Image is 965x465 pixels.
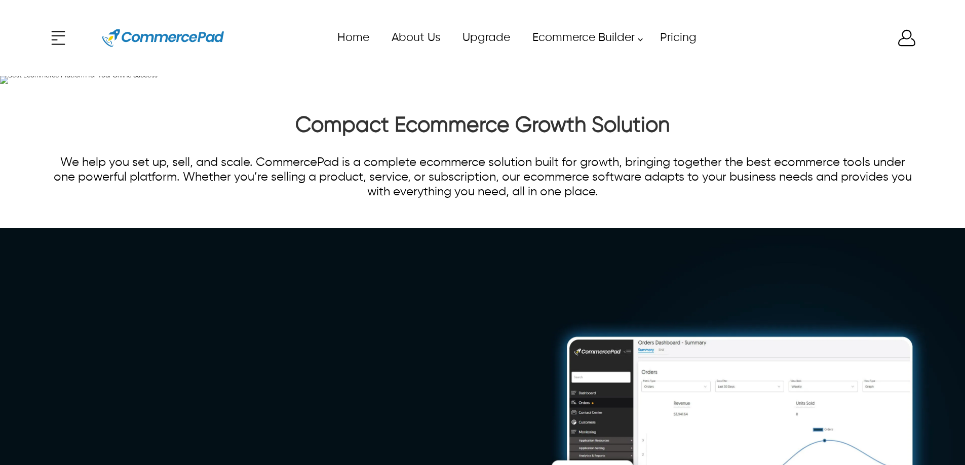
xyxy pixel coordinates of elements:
a: About Us [380,26,451,49]
a: Upgrade [451,26,521,49]
h2: Compact Ecommerce Growth Solution [48,113,917,143]
a: Pricing [648,26,707,49]
img: Website Logo for Commerce Pad [102,15,224,61]
a: Website Logo for Commerce Pad [94,15,233,61]
a: Home [326,26,380,49]
a: Ecommerce Builder [521,26,648,49]
p: We help you set up, sell, and scale. CommercePad is a complete ecommerce solution built for growt... [48,155,917,199]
